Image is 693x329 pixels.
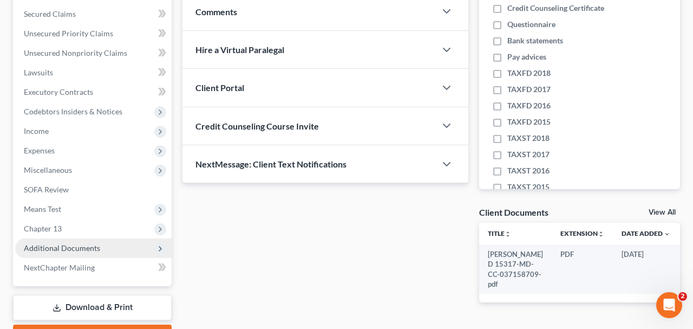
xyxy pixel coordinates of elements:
[15,4,172,24] a: Secured Claims
[15,43,172,63] a: Unsecured Nonpriority Claims
[15,258,172,278] a: NextChapter Mailing
[656,292,682,318] iframe: Intercom live chat
[507,165,550,176] span: TAXST 2016
[678,292,687,301] span: 2
[664,231,670,237] i: expand_more
[507,3,604,14] span: Credit Counseling Certificate
[24,243,100,253] span: Additional Documents
[507,117,551,127] span: TAXFD 2015
[613,244,679,294] td: [DATE]
[24,204,61,214] span: Means Test
[507,19,555,30] span: Questionnaire
[598,231,604,237] i: unfold_more
[24,185,69,194] span: SOFA Review
[507,182,550,192] span: TAXST 2015
[507,100,551,111] span: TAXFD 2016
[507,51,546,62] span: Pay advices
[479,207,548,218] div: Client Documents
[15,82,172,102] a: Executory Contracts
[507,35,563,46] span: Bank statements
[15,180,172,199] a: SOFA Review
[195,7,237,17] span: Comments
[15,63,172,82] a: Lawsuits
[195,159,346,169] span: NextMessage: Client Text Notifications
[24,9,76,18] span: Secured Claims
[505,231,511,237] i: unfold_more
[488,229,511,237] a: Titleunfold_more
[24,29,113,38] span: Unsecured Priority Claims
[195,44,284,55] span: Hire a Virtual Paralegal
[24,165,72,175] span: Miscellaneous
[507,68,551,79] span: TAXFD 2018
[195,82,244,93] span: Client Portal
[15,24,172,43] a: Unsecured Priority Claims
[622,229,670,237] a: Date Added expand_more
[552,244,613,294] td: PDF
[507,149,550,160] span: TAXST 2017
[24,107,122,116] span: Codebtors Insiders & Notices
[507,84,551,95] span: TAXFD 2017
[24,263,95,272] span: NextChapter Mailing
[24,146,55,155] span: Expenses
[649,209,676,216] a: View All
[560,229,604,237] a: Extensionunfold_more
[24,224,62,233] span: Chapter 13
[507,133,550,144] span: TAXST 2018
[195,121,319,131] span: Credit Counseling Course Invite
[24,126,49,136] span: Income
[24,48,127,57] span: Unsecured Nonpriority Claims
[24,68,53,77] span: Lawsuits
[479,244,552,294] td: [PERSON_NAME] D 15317-MD-CC-037158709-pdf
[13,295,172,320] a: Download & Print
[24,87,93,96] span: Executory Contracts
